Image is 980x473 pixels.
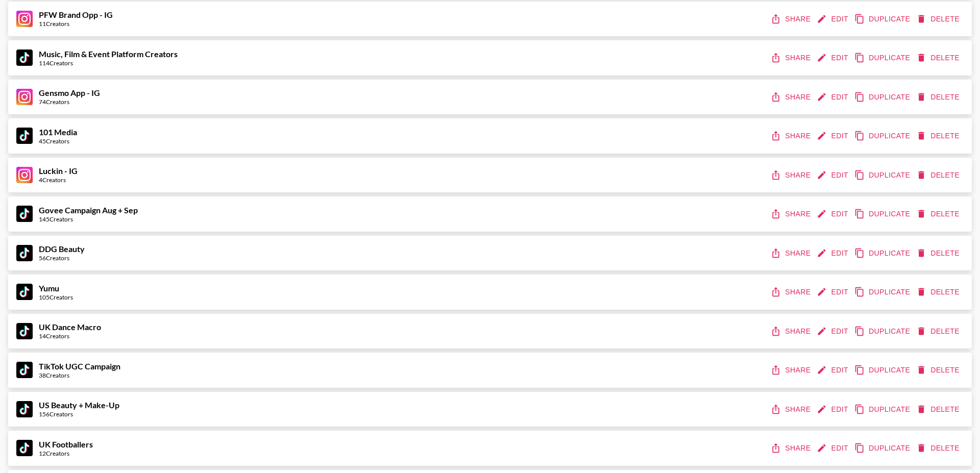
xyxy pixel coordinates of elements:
img: TikTok [16,362,33,378]
button: share [769,283,815,302]
strong: UK Dance Macro [39,322,101,332]
img: TikTok [16,49,33,66]
button: duplicate [852,244,914,263]
button: delete [914,283,964,302]
button: share [769,88,815,107]
button: share [769,361,815,380]
button: delete [914,10,964,29]
strong: Music, Film & Event Platform Creators [39,49,178,59]
div: 114 Creators [39,59,178,67]
button: delete [914,127,964,145]
button: duplicate [852,166,914,185]
button: duplicate [852,205,914,223]
img: TikTok [16,206,33,222]
button: edit [815,361,852,380]
button: delete [914,88,964,107]
strong: Yumu [39,283,59,293]
button: duplicate [852,439,914,458]
button: share [769,166,815,185]
img: Instagram [16,167,33,183]
button: delete [914,205,964,223]
div: 45 Creators [39,137,77,145]
img: TikTok [16,128,33,144]
button: delete [914,361,964,380]
strong: DDG Beauty [39,244,85,254]
button: delete [914,322,964,341]
button: share [769,10,815,29]
div: 12 Creators [39,450,93,457]
div: 14 Creators [39,332,101,340]
button: share [769,400,815,419]
button: edit [815,10,852,29]
button: edit [815,205,852,223]
div: 11 Creators [39,20,113,28]
img: Instagram [16,89,33,105]
strong: Gensmo App - IG [39,88,100,97]
div: 145 Creators [39,215,138,223]
div: 56 Creators [39,254,85,262]
button: edit [815,283,852,302]
button: edit [815,439,852,458]
button: edit [815,244,852,263]
button: duplicate [852,283,914,302]
div: 4 Creators [39,176,78,184]
button: duplicate [852,48,914,67]
button: duplicate [852,400,914,419]
button: share [769,439,815,458]
button: share [769,205,815,223]
button: edit [815,48,852,67]
button: edit [815,88,852,107]
button: edit [815,400,852,419]
button: delete [914,439,964,458]
button: edit [815,322,852,341]
div: 156 Creators [39,410,119,418]
img: Instagram [16,11,33,27]
button: duplicate [852,88,914,107]
button: share [769,48,815,67]
img: TikTok [16,323,33,339]
button: delete [914,48,964,67]
div: 74 Creators [39,98,100,106]
strong: Luckin - IG [39,166,78,176]
button: share [769,244,815,263]
div: 38 Creators [39,371,120,379]
button: duplicate [852,127,914,145]
strong: PFW Brand Opp - IG [39,10,113,19]
button: delete [914,400,964,419]
button: share [769,127,815,145]
strong: TikTok UGC Campaign [39,361,120,371]
button: share [769,322,815,341]
button: duplicate [852,322,914,341]
div: 105 Creators [39,293,73,301]
img: TikTok [16,245,33,261]
button: delete [914,244,964,263]
strong: 101 Media [39,127,77,137]
button: duplicate [852,10,914,29]
img: TikTok [16,401,33,417]
button: delete [914,166,964,185]
button: edit [815,166,852,185]
img: TikTok [16,284,33,300]
strong: Govee Campaign Aug + Sep [39,205,138,215]
button: duplicate [852,361,914,380]
strong: UK Footballers [39,439,93,449]
img: TikTok [16,440,33,456]
button: edit [815,127,852,145]
strong: US Beauty + Make-Up [39,400,119,410]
